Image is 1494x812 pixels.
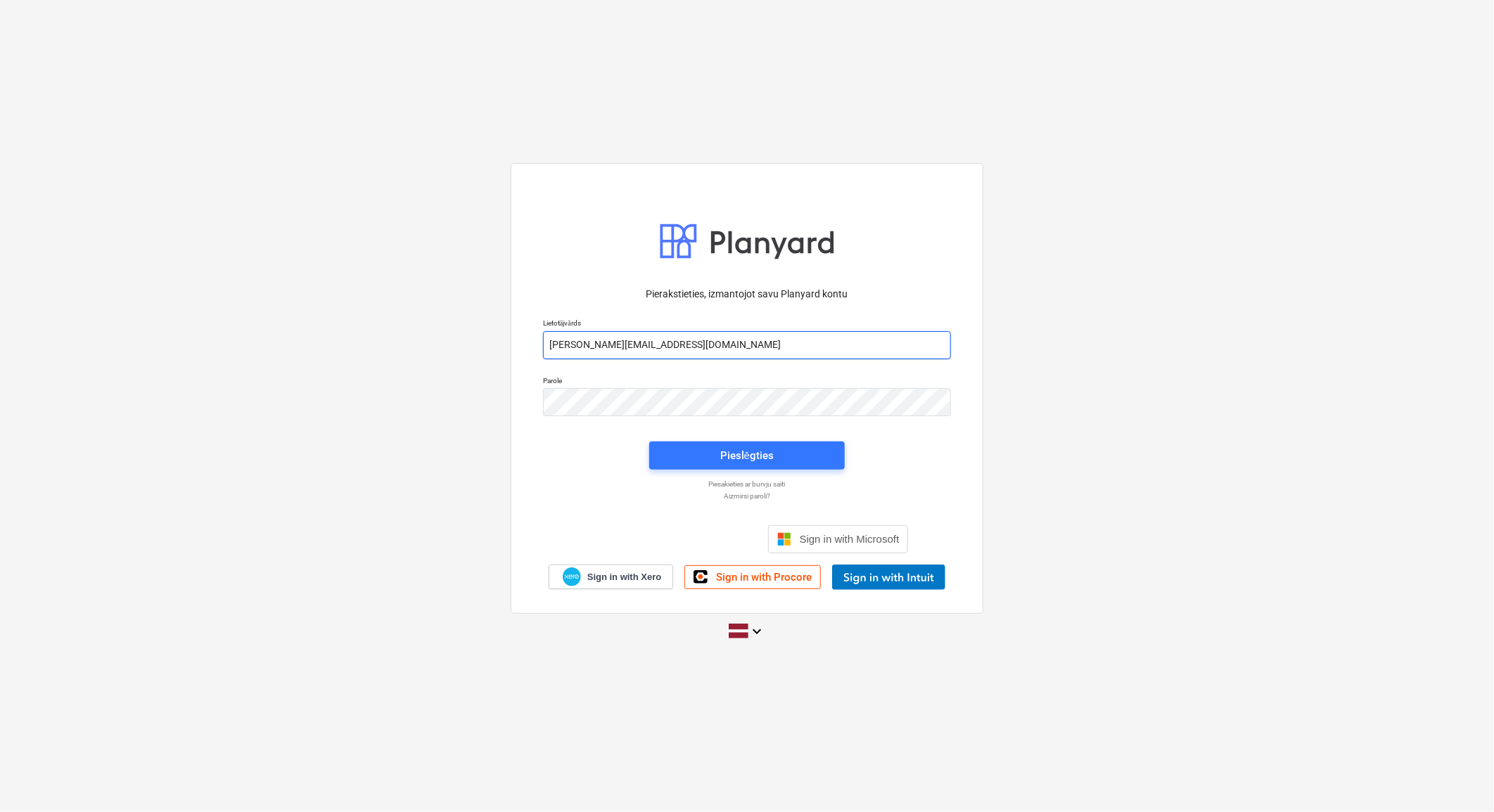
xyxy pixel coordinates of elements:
[543,376,951,388] p: Parole
[543,318,951,330] p: Lietotājvārds
[684,565,821,589] a: Sign in with Procore
[543,287,951,302] p: Pierakstieties, izmantojot savu Planyard kontu
[579,524,764,555] iframe: Кнопка "Войти с аккаунтом Google"
[587,571,661,584] span: Sign in with Xero
[563,567,581,586] img: Xero logo
[543,331,951,359] input: Lietotājvārds
[549,565,674,589] a: Sign in with Xero
[649,442,845,470] button: Pieslēgties
[716,571,812,584] span: Sign in with Procore
[536,479,958,489] a: Piesakieties ar burvju saiti
[720,446,774,465] div: Pieslēgties
[748,623,765,640] i: keyboard_arrow_down
[800,533,900,545] span: Sign in with Microsoft
[1424,745,1494,812] iframe: Chat Widget
[777,532,791,546] img: Microsoft logo
[536,491,958,501] a: Aizmirsi paroli?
